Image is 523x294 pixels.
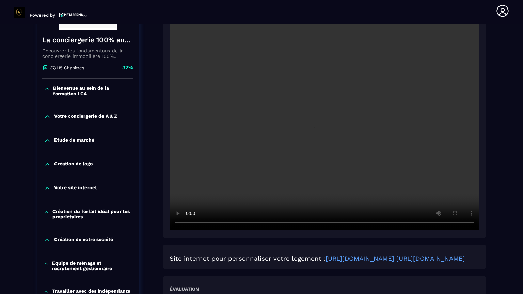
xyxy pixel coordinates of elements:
p: Création de votre société [54,236,113,243]
p: 37/115 Chapitres [50,65,84,70]
a: [URL][DOMAIN_NAME] [326,255,394,262]
p: Création du forfait idéal pour les propriétaires [52,209,132,219]
p: Equipe de ménage et recrutement gestionnaire [52,260,132,271]
p: Powered by [30,13,55,18]
p: Votre conciergerie de A à Z [54,113,117,120]
p: Etude de marché [54,137,94,144]
p: Création de logo [54,161,93,168]
p: Découvrez les fondamentaux de la conciergerie immobilière 100% automatisée. Cette formation est c... [42,48,133,59]
p: Bienvenue au sein de la formation LCA [53,85,132,96]
h3: Site internet pour personnaliser votre logement : [170,255,479,262]
h6: Évaluation [170,286,199,292]
h4: La conciergerie 100% automatisée [42,35,133,45]
a: [URL][DOMAIN_NAME] [396,255,465,262]
p: 32% [122,64,133,71]
img: logo-branding [14,7,25,18]
p: Votre site internet [54,185,97,192]
img: logo [59,12,87,18]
